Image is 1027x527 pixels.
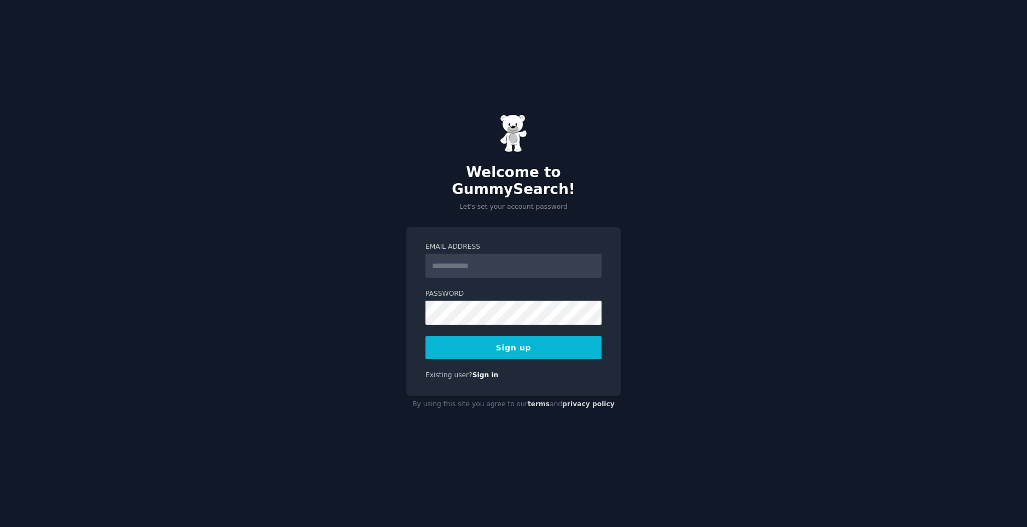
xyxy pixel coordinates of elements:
p: Let's set your account password [406,202,621,212]
label: Password [425,289,602,299]
h2: Welcome to GummySearch! [406,164,621,198]
label: Email Address [425,242,602,252]
a: terms [528,400,550,408]
span: Existing user? [425,371,472,379]
div: By using this site you agree to our and [406,396,621,413]
a: Sign in [472,371,499,379]
a: privacy policy [562,400,615,408]
img: Gummy Bear [500,114,527,153]
button: Sign up [425,336,602,359]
